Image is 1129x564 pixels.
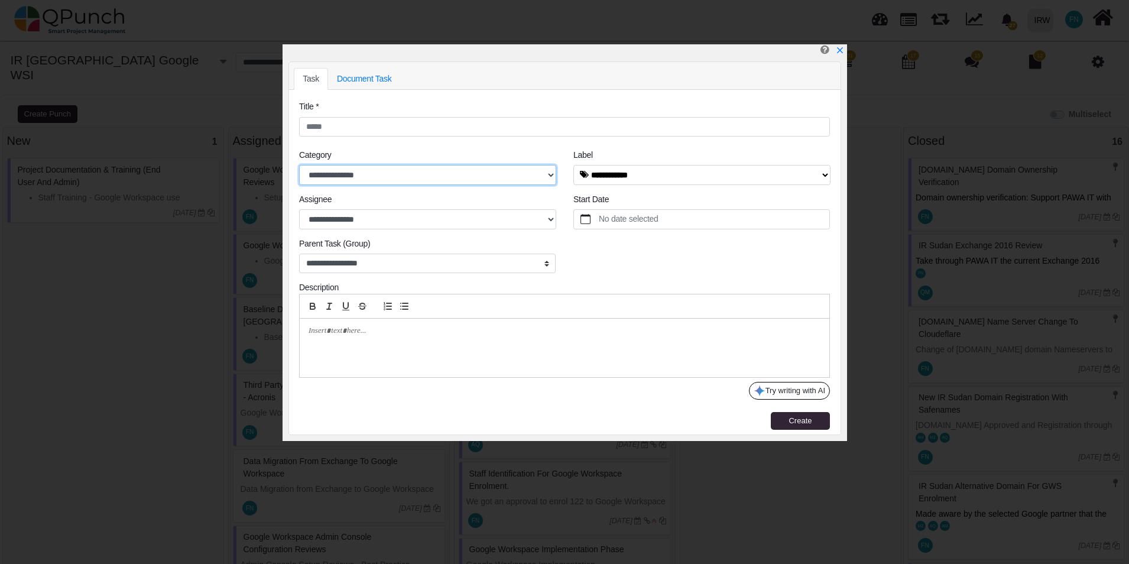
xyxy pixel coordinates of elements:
button: Try writing with AI [749,382,830,400]
label: No date selected [597,210,830,229]
legend: Start Date [573,193,830,209]
legend: Label [573,149,830,165]
svg: calendar [580,214,591,225]
img: google-gemini-icon.8b74464.png [754,385,765,397]
a: x [836,46,844,55]
i: Create Punch [820,44,829,54]
div: Description [299,281,830,294]
a: Task [294,68,328,90]
legend: Assignee [299,193,556,209]
span: Create [789,416,812,425]
button: calendar [574,210,597,229]
button: Create [771,412,830,430]
a: Document Task [328,68,401,90]
legend: Parent Task (Group) [299,238,556,254]
label: Title * [299,101,319,113]
legend: Category [299,149,556,165]
svg: x [836,46,844,54]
